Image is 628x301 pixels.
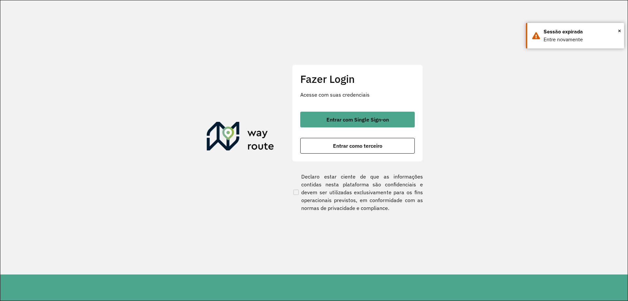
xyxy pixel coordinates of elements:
button: button [300,138,415,154]
img: Roteirizador AmbevTech [207,122,274,153]
span: × [618,26,621,36]
div: Sessão expirada [544,28,619,36]
div: Entre novamente [544,36,619,44]
button: button [300,112,415,127]
label: Declaro estar ciente de que as informações contidas nesta plataforma são confidenciais e devem se... [292,173,423,212]
span: Entrar como terceiro [333,143,382,148]
button: Close [618,26,621,36]
span: Entrar com Single Sign-on [326,117,389,122]
h2: Fazer Login [300,73,415,85]
p: Acesse com suas credenciais [300,91,415,99]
